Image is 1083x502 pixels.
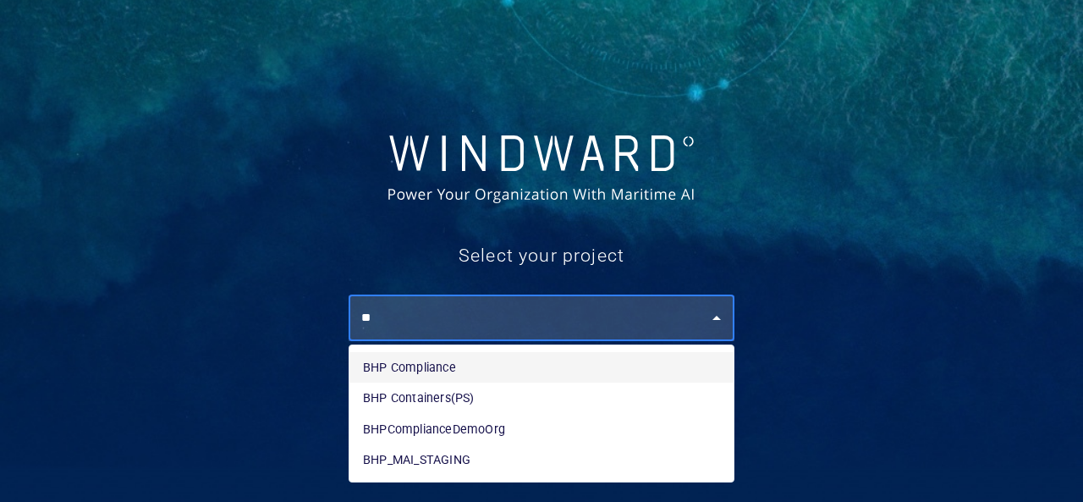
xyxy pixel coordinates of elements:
[349,444,734,475] li: BHP_MAI_STAGING
[705,306,728,330] button: Close
[1011,426,1070,489] iframe: Chat
[349,414,734,444] li: BHPComplianceDemoOrg
[349,244,734,268] h5: Select your project
[349,352,734,383] li: BHP Compliance
[349,383,734,413] li: BHP Containers(PS)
